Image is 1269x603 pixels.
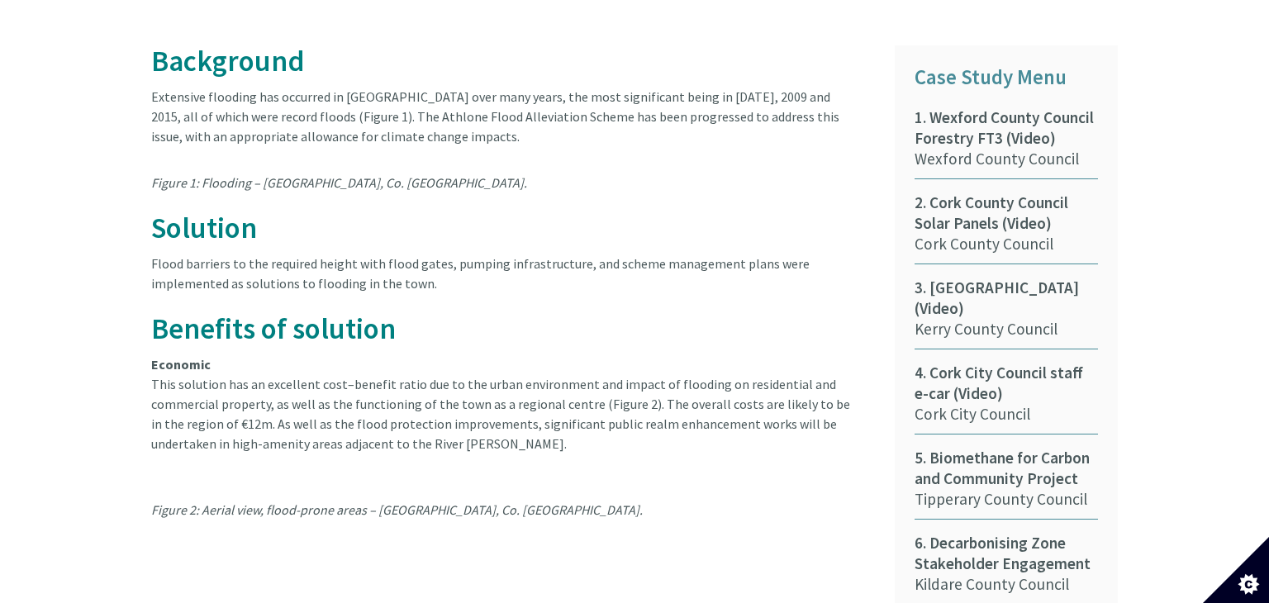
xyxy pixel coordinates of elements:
[915,363,1098,434] a: 4. Cork City Council staff e-car (Video)Cork City Council
[915,533,1098,574] span: 6. Decarbonising Zone Stakeholder Engagement
[915,107,1098,149] span: 1. Wexford County Council Forestry FT3 (Video)
[151,45,870,520] article: Extensive flooding has occurred in [GEOGRAPHIC_DATA] over many years, the most significant being ...
[151,174,527,191] em: Figure 1: Flooding – [GEOGRAPHIC_DATA], Co. [GEOGRAPHIC_DATA].
[915,192,1098,264] a: 2. Cork County Council Solar Panels (Video)Cork County Council
[915,278,1098,349] a: 3. [GEOGRAPHIC_DATA] (Video)Kerry County Council
[915,448,1098,489] span: 5. Biomethane for Carbon and Community Project
[915,448,1098,520] a: 5. Biomethane for Carbon and Community ProjectTipperary County Council
[151,501,643,518] em: Figure 2: Aerial view, flood-prone areas – [GEOGRAPHIC_DATA], Co. [GEOGRAPHIC_DATA].
[151,356,211,373] strong: Economic
[151,310,396,347] span: Benefits of solution
[151,209,257,246] span: Solution
[151,42,305,79] span: Background
[1203,537,1269,603] button: Set cookie preferences
[915,363,1098,404] span: 4. Cork City Council staff e-car (Video)
[915,61,1098,94] p: Case Study Menu
[915,107,1098,179] a: 1. Wexford County Council Forestry FT3 (Video)Wexford County Council
[915,192,1098,234] span: 2. Cork County Council Solar Panels (Video)
[915,278,1098,319] span: 3. [GEOGRAPHIC_DATA] (Video)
